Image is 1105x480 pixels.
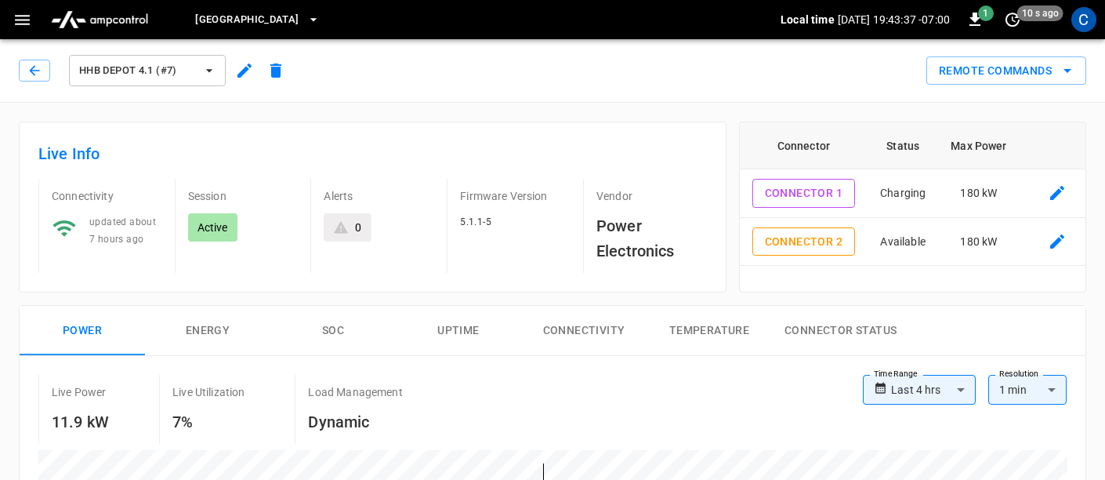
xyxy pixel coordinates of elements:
[38,141,707,166] h6: Live Info
[926,56,1086,85] div: remote commands options
[926,56,1086,85] button: Remote Commands
[308,384,402,400] p: Load Management
[740,122,1095,266] table: connector table
[79,62,195,80] span: HHB Depot 4.1 (#7)
[596,213,707,264] h6: Power Electronics
[52,384,107,400] p: Live Power
[647,306,772,356] button: Temperature
[938,122,1019,169] th: Max Power
[69,55,226,86] button: HHB Depot 4.1 (#7)
[396,306,521,356] button: Uptime
[752,227,855,256] button: Connector 2
[781,12,835,27] p: Local time
[596,188,707,204] p: Vendor
[521,306,647,356] button: Connectivity
[868,169,938,218] td: Charging
[1017,5,1063,21] span: 10 s ago
[978,5,994,21] span: 1
[752,179,855,208] button: Connector 1
[324,188,434,204] p: Alerts
[938,169,1019,218] td: 180 kW
[89,216,156,245] span: updated about 7 hours ago
[308,409,402,435] h6: Dynamic
[740,122,868,169] th: Connector
[52,409,109,435] h6: 11.9 kW
[891,375,976,405] div: Last 4 hrs
[197,220,228,235] p: Active
[938,218,1019,267] td: 180 kW
[270,306,396,356] button: SOC
[195,11,299,29] span: [GEOGRAPHIC_DATA]
[460,188,571,204] p: Firmware Version
[868,218,938,267] td: Available
[355,220,361,235] div: 0
[145,306,270,356] button: Energy
[188,188,299,204] p: Session
[772,306,909,356] button: Connector Status
[1000,7,1025,32] button: set refresh interval
[874,368,918,380] label: Time Range
[52,188,162,204] p: Connectivity
[838,12,950,27] p: [DATE] 19:43:37 -07:00
[20,306,145,356] button: Power
[172,409,245,435] h6: 7%
[189,5,325,35] button: [GEOGRAPHIC_DATA]
[460,216,491,227] span: 5.1.1-5
[172,384,245,400] p: Live Utilization
[999,368,1038,380] label: Resolution
[868,122,938,169] th: Status
[45,5,154,35] img: ampcontrol.io logo
[1071,7,1096,32] div: profile-icon
[988,375,1067,405] div: 1 min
